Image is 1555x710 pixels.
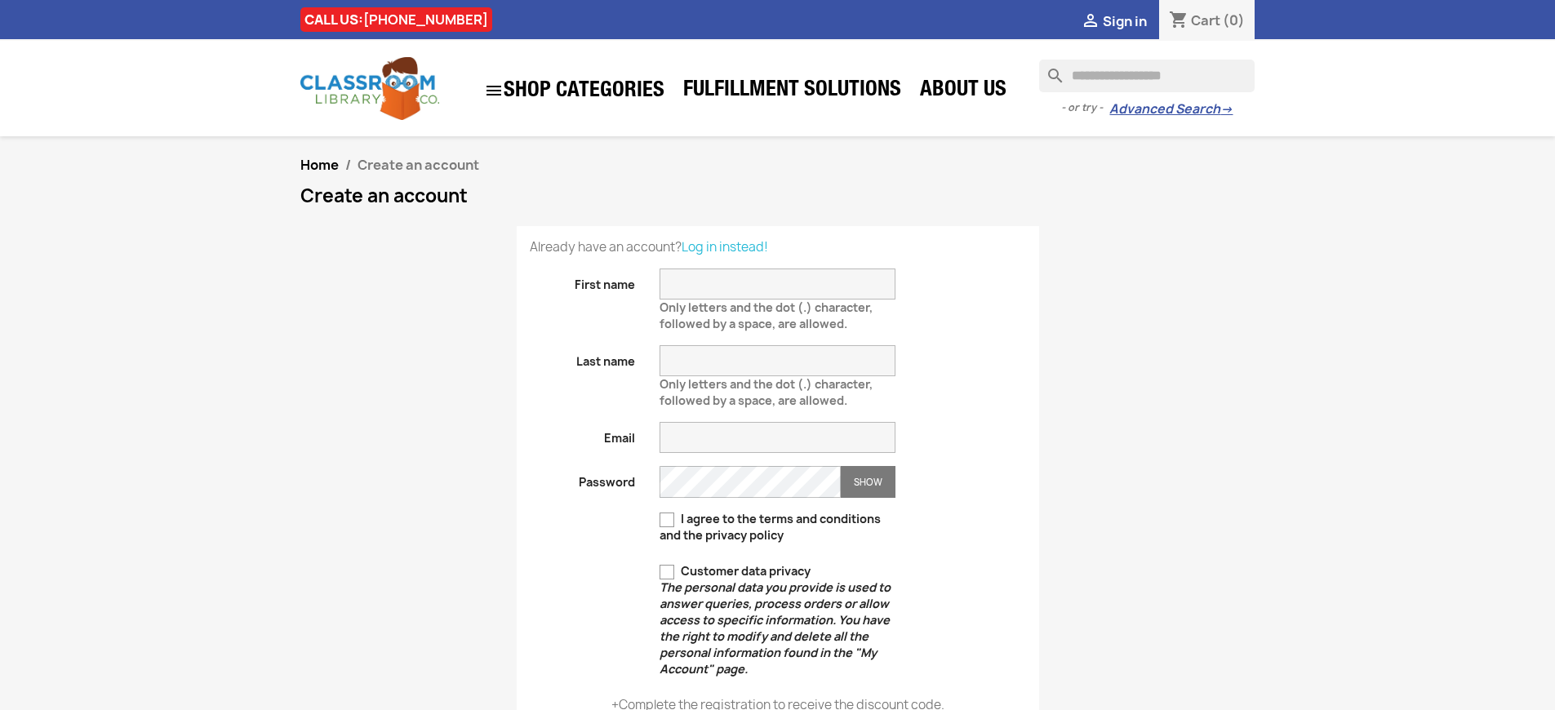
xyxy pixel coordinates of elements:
span: - or try - [1061,100,1109,116]
div: CALL US: [300,7,492,32]
i: search [1039,60,1059,79]
i: shopping_cart [1169,11,1188,31]
span: Sign in [1103,12,1147,30]
span: Create an account [358,156,479,174]
span: Cart [1191,11,1220,29]
em: The personal data you provide is used to answer queries, process orders or allow access to specif... [660,579,891,677]
label: Last name [518,345,648,370]
a: Fulfillment Solutions [675,75,909,108]
span: Only letters and the dot (.) character, followed by a space, are allowed. [660,293,873,331]
i:  [1081,12,1100,32]
i:  [484,81,504,100]
input: Search [1039,60,1255,92]
span: → [1220,101,1233,118]
label: Password [518,466,648,490]
h1: Create an account [300,186,1255,206]
p: Already have an account? [530,239,1026,255]
span: Only letters and the dot (.) character, followed by a space, are allowed. [660,370,873,408]
a: SHOP CATEGORIES [476,73,673,109]
label: First name [518,268,648,293]
a: Home [300,156,339,174]
button: Show [841,466,895,498]
a: [PHONE_NUMBER] [363,11,488,29]
input: Password input [660,466,841,498]
a: Log in instead! [682,238,768,255]
label: I agree to the terms and conditions and the privacy policy [660,511,895,544]
img: Classroom Library Company [300,57,439,120]
a: About Us [912,75,1015,108]
label: Customer data privacy [660,563,895,677]
label: Email [518,422,648,446]
a:  Sign in [1081,12,1147,30]
a: Advanced Search→ [1109,101,1233,118]
span: (0) [1223,11,1245,29]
